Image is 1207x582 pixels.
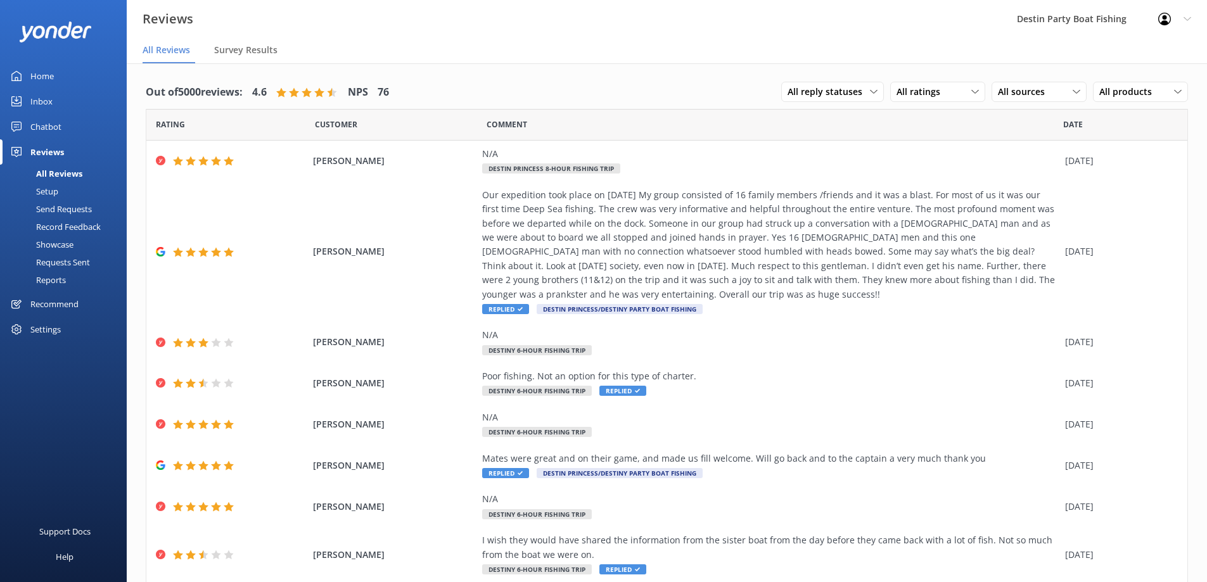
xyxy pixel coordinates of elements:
[252,84,267,101] h4: 4.6
[8,236,73,253] div: Showcase
[8,165,82,182] div: All Reviews
[482,564,592,574] span: Destiny 6-Hour Fishing Trip
[8,271,127,289] a: Reports
[143,9,193,29] h3: Reviews
[1065,154,1172,168] div: [DATE]
[8,165,127,182] a: All Reviews
[378,84,389,101] h4: 76
[30,291,79,317] div: Recommend
[537,468,703,478] span: Destin Princess/Destiny Party Boat Fishing
[8,200,92,218] div: Send Requests
[8,271,66,289] div: Reports
[482,509,592,519] span: Destiny 6-Hour Fishing Trip
[8,236,127,253] a: Showcase
[56,544,73,569] div: Help
[313,500,476,514] span: [PERSON_NAME]
[599,386,646,396] span: Replied
[482,345,592,355] span: Destiny 6-Hour Fishing Trip
[8,182,127,200] a: Setup
[315,118,357,130] span: Date
[348,84,368,101] h4: NPS
[313,244,476,258] span: [PERSON_NAME]
[1065,417,1172,431] div: [DATE]
[8,200,127,218] a: Send Requests
[1063,118,1083,130] span: Date
[482,452,1059,465] div: Mates were great and on their game, and made us fill welcome. Will go back and to the captain a v...
[599,564,646,574] span: Replied
[30,89,53,114] div: Inbox
[313,154,476,168] span: [PERSON_NAME]
[482,427,592,437] span: Destiny 6-Hour Fishing Trip
[313,548,476,562] span: [PERSON_NAME]
[482,533,1059,562] div: I wish they would have shared the information from the sister boat from the day before they came ...
[313,417,476,431] span: [PERSON_NAME]
[482,492,1059,506] div: N/A
[998,85,1052,99] span: All sources
[482,147,1059,161] div: N/A
[30,63,54,89] div: Home
[30,114,61,139] div: Chatbot
[30,317,61,342] div: Settings
[8,253,127,271] a: Requests Sent
[537,304,703,314] span: Destin Princess/Destiny Party Boat Fishing
[19,22,92,42] img: yonder-white-logo.png
[482,468,529,478] span: Replied
[482,410,1059,424] div: N/A
[482,188,1059,301] div: Our expedition took place on [DATE] My group consisted of 16 family members /friends and it was a...
[482,386,592,396] span: Destiny 6-Hour Fishing Trip
[1065,335,1172,349] div: [DATE]
[487,118,527,130] span: Question
[39,519,91,544] div: Support Docs
[897,85,948,99] span: All ratings
[8,182,58,200] div: Setup
[8,253,90,271] div: Requests Sent
[214,44,278,56] span: Survey Results
[482,328,1059,342] div: N/A
[8,218,101,236] div: Record Feedback
[1065,459,1172,472] div: [DATE]
[313,459,476,472] span: [PERSON_NAME]
[482,369,1059,383] div: Poor fishing. Not an option for this type of charter.
[313,376,476,390] span: [PERSON_NAME]
[30,139,64,165] div: Reviews
[156,118,185,130] span: Date
[1065,500,1172,514] div: [DATE]
[482,163,620,174] span: Destin Princess 8-Hour Fishing Trip
[146,84,243,101] h4: Out of 5000 reviews:
[1099,85,1159,99] span: All products
[8,218,127,236] a: Record Feedback
[482,304,529,314] span: Replied
[1065,244,1172,258] div: [DATE]
[143,44,190,56] span: All Reviews
[1065,548,1172,562] div: [DATE]
[1065,376,1172,390] div: [DATE]
[313,335,476,349] span: [PERSON_NAME]
[788,85,870,99] span: All reply statuses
